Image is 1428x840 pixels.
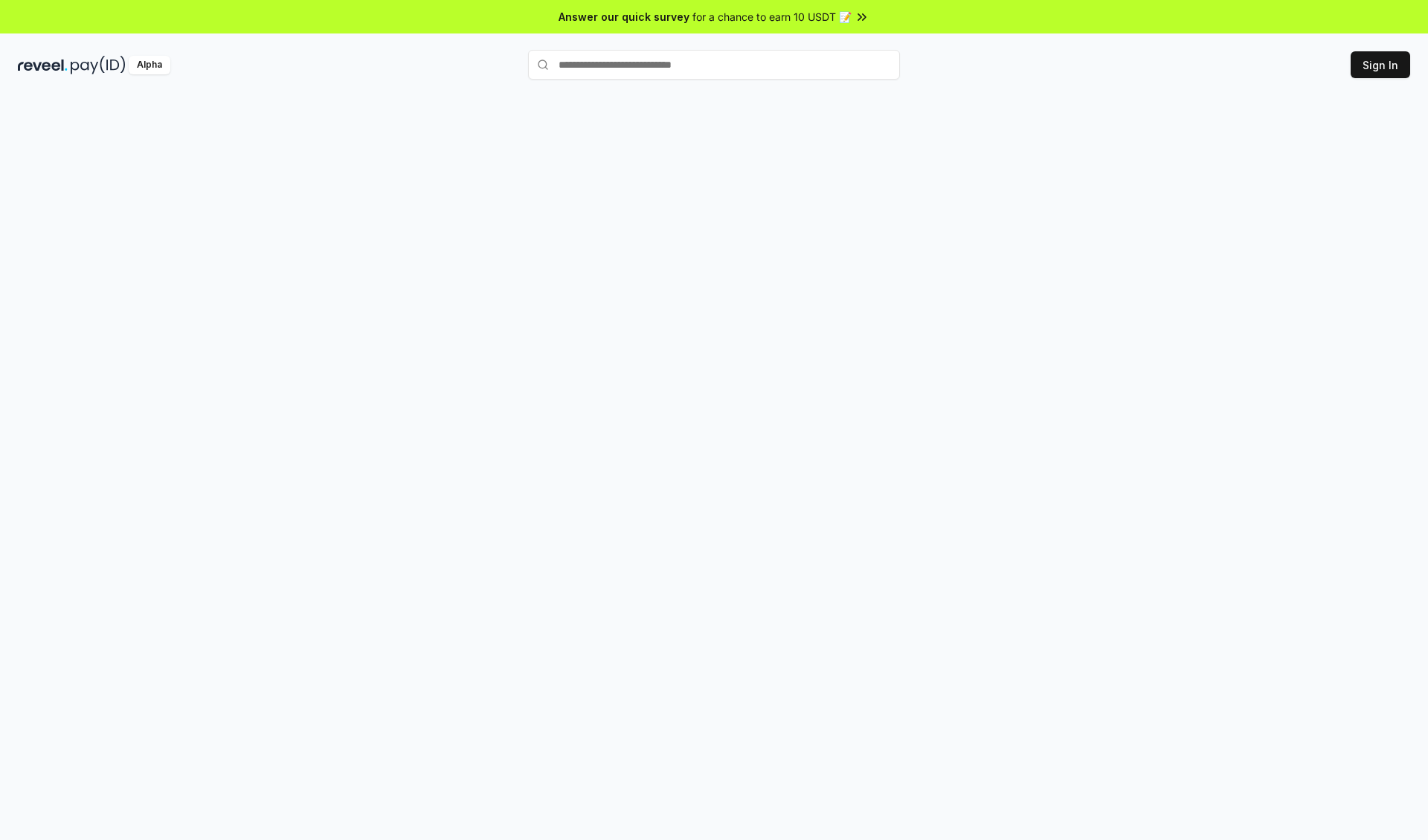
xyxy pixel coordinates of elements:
div: Alpha [129,56,170,74]
img: pay_id [71,56,126,74]
button: Sign In [1351,51,1410,78]
span: for a chance to earn 10 USDT 📝 [692,9,852,25]
span: Answer our quick survey [559,9,689,25]
img: reveel_dark [18,56,68,74]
